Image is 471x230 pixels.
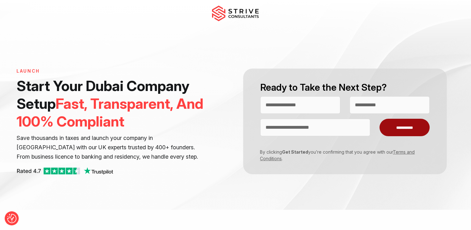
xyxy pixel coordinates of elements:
img: main-logo.svg [212,6,259,21]
h6: LAUNCH [16,69,205,74]
p: Save thousands in taxes and launch your company in [GEOGRAPHIC_DATA] with our UK experts trusted ... [16,133,205,161]
h1: Start Your Dubai Company Setup [16,77,205,130]
img: Revisit consent button [7,214,16,223]
form: Contact form [235,69,455,174]
p: By clicking you’re confirming that you agree with our . [256,149,425,162]
button: Consent Preferences [7,214,16,223]
span: Fast, Transparent, And 100% Compliant [16,95,203,130]
a: Terms and Conditions [260,149,415,161]
strong: Get Started [282,149,308,155]
h2: Ready to Take the Next Step? [260,81,430,94]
